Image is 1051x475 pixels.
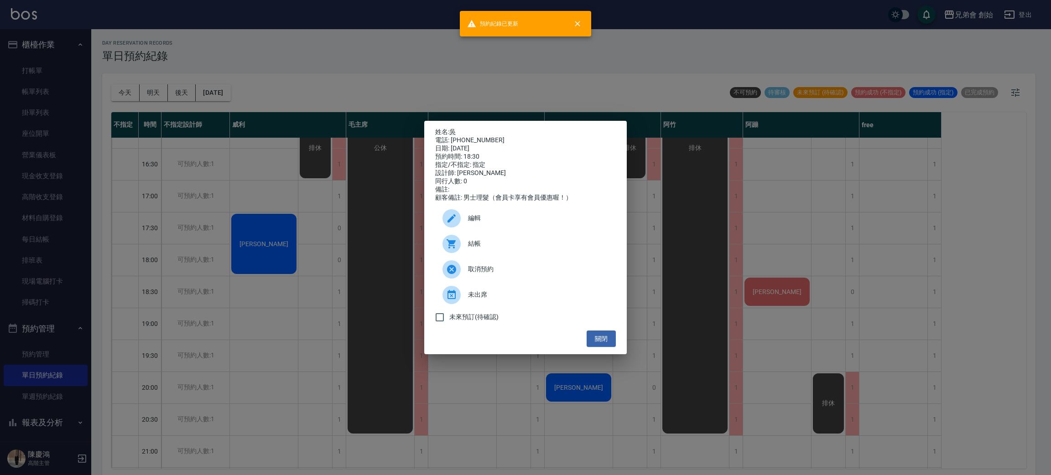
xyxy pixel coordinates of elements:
div: 設計師: [PERSON_NAME] [435,169,616,177]
span: 結帳 [468,239,609,248]
div: 指定/不指定: 指定 [435,161,616,169]
p: 姓名: [435,128,616,136]
div: 預約時間: 18:30 [435,153,616,161]
div: 電話: [PHONE_NUMBER] [435,136,616,145]
span: 未來預訂(待確認) [449,312,499,322]
span: 編輯 [468,213,609,223]
button: 關閉 [587,330,616,347]
a: 結帳 [435,231,616,257]
span: 預約紀錄已更新 [467,19,518,28]
div: 未出席 [435,282,616,308]
div: 顧客備註: 男士理髮（會員卡享有會員優惠喔！） [435,194,616,202]
span: 未出席 [468,290,609,299]
div: 同行人數: 0 [435,177,616,186]
div: 取消預約 [435,257,616,282]
div: 日期: [DATE] [435,145,616,153]
div: 備註: [435,186,616,194]
div: 編輯 [435,206,616,231]
a: 吳 [449,128,456,135]
span: 取消預約 [468,264,609,274]
button: close [567,14,588,34]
